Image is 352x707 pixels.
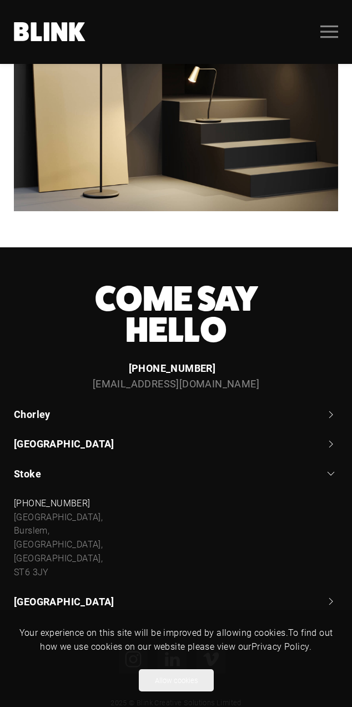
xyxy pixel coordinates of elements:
[252,640,310,652] a: Privacy Policy
[19,626,333,652] span: Your experience on this site will be improved by allowing cookies. To find out how we use cookies...
[14,437,338,451] a: [GEOGRAPHIC_DATA]
[14,407,338,421] a: Chorley
[14,283,338,345] h3: Come Say Hello
[139,669,214,691] button: Allow cookies
[14,497,90,509] a: [PHONE_NUMBER]
[14,467,338,481] a: Stoke
[320,15,338,48] a: Open menu
[14,496,338,579] div: Stoke
[14,510,338,579] div: [GEOGRAPHIC_DATA], Burslem, [GEOGRAPHIC_DATA], [GEOGRAPHIC_DATA], ST6 3JY
[14,22,86,41] a: Home
[129,361,216,375] a: [PHONE_NUMBER]
[14,595,338,609] a: [GEOGRAPHIC_DATA]
[93,377,259,390] a: [EMAIL_ADDRESS][DOMAIN_NAME]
